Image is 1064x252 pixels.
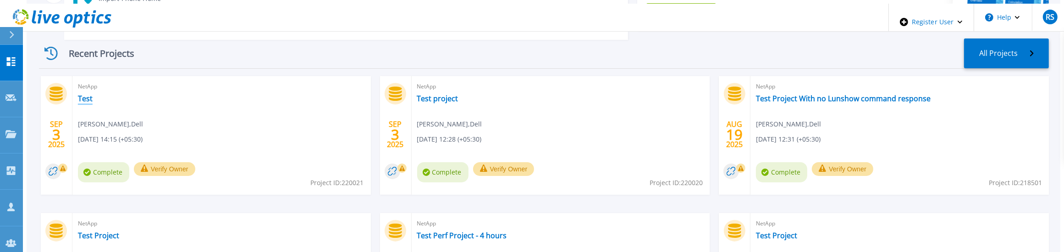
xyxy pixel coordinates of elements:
[756,231,797,240] a: Test Project
[417,82,705,92] span: NetApp
[574,23,617,32] a: View More
[78,134,143,144] span: [DATE] 14:15 (+05:30)
[756,94,931,103] a: Test Project With no Lunshow command response
[134,162,195,176] button: Verify Owner
[1046,13,1054,21] span: RS
[48,118,65,151] div: SEP 2025
[39,42,149,65] div: Recent Projects
[417,162,469,182] span: Complete
[650,178,703,188] span: Project ID: 220020
[989,178,1042,188] span: Project ID: 218501
[726,118,743,151] div: AUG 2025
[417,94,458,103] a: Test project
[812,162,873,176] button: Verify Owner
[473,162,535,176] button: Verify Owner
[726,131,743,138] span: 19
[964,38,1049,68] a: All Projects
[311,178,364,188] span: Project ID: 220021
[756,219,1043,229] span: NetApp
[417,231,507,240] a: Test Perf Project - 4 hours
[78,94,93,103] a: Test
[756,82,1043,92] span: NetApp
[756,162,807,182] span: Complete
[78,231,119,240] a: Test Project
[78,82,365,92] span: NetApp
[52,131,61,138] span: 3
[417,134,482,144] span: [DATE] 12:28 (+05:30)
[646,3,716,22] a: Explore Now!
[889,4,974,40] div: Register User
[756,119,821,129] span: [PERSON_NAME] , Dell
[78,119,143,129] span: [PERSON_NAME] , Dell
[417,219,705,229] span: NetApp
[756,134,821,144] span: [DATE] 12:31 (+05:30)
[391,131,400,138] span: 3
[78,219,365,229] span: NetApp
[78,162,129,182] span: Complete
[417,119,482,129] span: [PERSON_NAME] , Dell
[974,4,1031,31] button: Help
[387,118,404,151] div: SEP 2025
